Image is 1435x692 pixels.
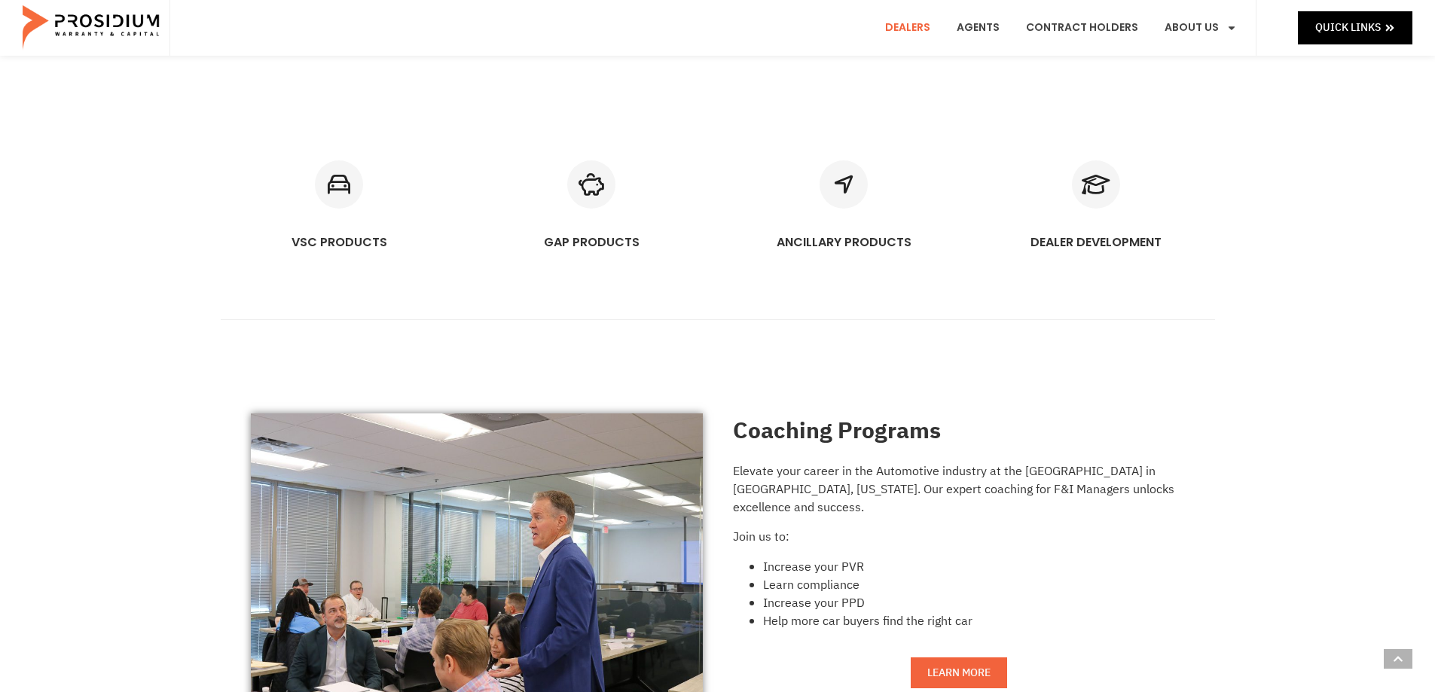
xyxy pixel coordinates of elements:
[927,663,991,682] span: Learn More
[763,594,1185,612] li: Increase your PPD
[292,233,387,251] a: VSC PRODUCTS
[777,233,911,251] a: ANCILLARY PRODUCTS
[1315,18,1381,37] span: Quick Links
[1298,11,1412,44] a: Quick Links
[567,160,615,209] a: GAP PRODUCTS
[733,413,1185,447] h2: Coaching Programs
[733,462,1185,517] p: Elevate your career in the Automotive industry at the [GEOGRAPHIC_DATA] in [GEOGRAPHIC_DATA], [US...
[763,576,1185,594] li: Learn compliance
[763,558,1185,576] li: Increase your PVR
[763,612,1185,630] li: Help more car buyers find the right car
[544,233,640,251] a: GAP PRODUCTS
[1030,233,1162,251] a: DEALER DEVELOPMENT
[820,160,868,209] a: ANCILLARY PRODUCTS
[315,160,363,209] a: VSC PRODUCTS
[1072,160,1120,209] a: DEALER DEVELOPMENT
[911,657,1007,688] a: Learn More
[733,528,1185,546] p: Join us to:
